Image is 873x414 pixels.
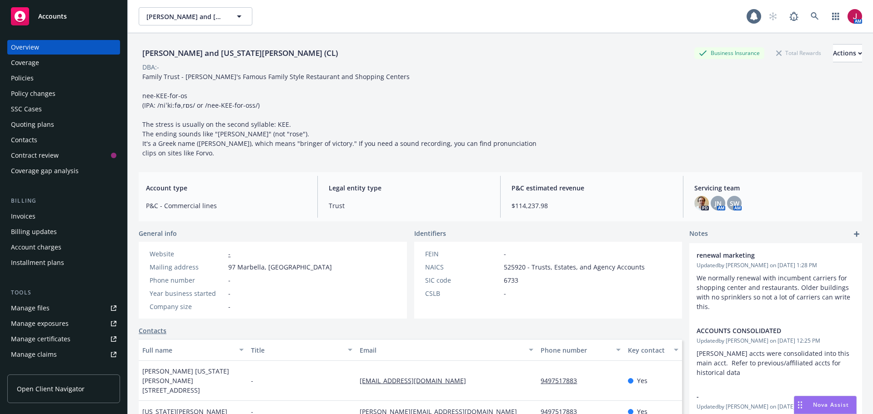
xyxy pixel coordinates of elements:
[7,133,120,147] a: Contacts
[251,345,342,355] div: Title
[146,183,306,193] span: Account type
[425,249,500,259] div: FEIN
[689,229,708,239] span: Notes
[537,339,624,361] button: Phone number
[146,12,225,21] span: [PERSON_NAME] and [US_STATE][PERSON_NAME] (CL)
[11,148,59,163] div: Contract review
[7,288,120,297] div: Tools
[7,55,120,70] a: Coverage
[7,164,120,178] a: Coverage gap analysis
[11,86,55,101] div: Policy changes
[794,396,806,414] div: Drag to move
[139,47,341,59] div: [PERSON_NAME] and [US_STATE][PERSON_NAME] (CL)
[150,275,225,285] div: Phone number
[11,71,34,85] div: Policies
[694,47,764,59] div: Business Insurance
[764,7,782,25] a: Start snowing
[697,250,831,260] span: renewal marketing
[504,249,506,259] span: -
[142,72,538,157] span: Family Trust - [PERSON_NAME]'s Famous Family Style Restaurant and Shopping Centers nee-KEE-for-os...
[624,339,682,361] button: Key contact
[697,403,855,411] span: Updated by [PERSON_NAME] on [DATE] 10:55 AM
[730,199,739,208] span: SW
[11,316,69,331] div: Manage exposures
[7,4,120,29] a: Accounts
[425,262,500,272] div: NAICS
[689,319,862,384] div: ACCOUNTS CONSOLIDATEDUpdatedby [PERSON_NAME] on [DATE] 12:25 PM[PERSON_NAME] accts were consolida...
[139,339,247,361] button: Full name
[7,209,120,224] a: Invoices
[512,201,672,210] span: $114,237.98
[7,316,120,331] span: Manage exposures
[694,196,709,210] img: photo
[38,13,67,20] span: Accounts
[694,183,855,193] span: Servicing team
[512,183,672,193] span: P&C estimated revenue
[628,345,668,355] div: Key contact
[541,376,584,385] a: 9497517883
[7,148,120,163] a: Contract review
[11,347,57,362] div: Manage claims
[785,7,803,25] a: Report a Bug
[425,289,500,298] div: CSLB
[11,164,79,178] div: Coverage gap analysis
[504,275,518,285] span: 6733
[806,7,824,25] a: Search
[7,255,120,270] a: Installment plans
[7,240,120,254] a: Account charges
[794,396,857,414] button: Nova Assist
[360,345,523,355] div: Email
[11,102,42,116] div: SSC Cases
[7,332,120,346] a: Manage certificates
[329,183,489,193] span: Legal entity type
[142,345,234,355] div: Full name
[7,102,120,116] a: SSC Cases
[7,71,120,85] a: Policies
[697,274,852,311] span: We normally renewal with incumbent carriers for shopping center and restaurants. Older buildings ...
[139,326,166,335] a: Contacts
[11,363,54,377] div: Manage BORs
[11,133,37,147] div: Contacts
[7,196,120,205] div: Billing
[356,339,537,361] button: Email
[11,209,35,224] div: Invoices
[425,275,500,285] div: SIC code
[329,201,489,210] span: Trust
[813,401,849,409] span: Nova Assist
[139,229,177,238] span: General info
[637,376,647,385] span: Yes
[848,9,862,24] img: photo
[697,326,831,335] span: ACCOUNTS CONSOLIDATED
[827,7,845,25] a: Switch app
[360,376,473,385] a: [EMAIL_ADDRESS][DOMAIN_NAME]
[715,199,722,208] span: JN
[541,345,610,355] div: Phone number
[11,55,39,70] div: Coverage
[139,7,252,25] button: [PERSON_NAME] and [US_STATE][PERSON_NAME] (CL)
[689,243,862,319] div: renewal marketingUpdatedby [PERSON_NAME] on [DATE] 1:28 PMWe normally renewal with incumbent carr...
[11,117,54,132] div: Quoting plans
[7,301,120,315] a: Manage files
[7,347,120,362] a: Manage claims
[11,40,39,55] div: Overview
[11,240,61,254] div: Account charges
[150,302,225,311] div: Company size
[11,224,57,239] div: Billing updates
[150,289,225,298] div: Year business started
[7,363,120,377] a: Manage BORs
[11,332,70,346] div: Manage certificates
[851,229,862,239] a: add
[228,262,332,272] span: 97 Marbella, [GEOGRAPHIC_DATA]
[11,301,50,315] div: Manage files
[833,44,862,62] button: Actions
[17,384,85,394] span: Open Client Navigator
[228,302,231,311] span: -
[504,262,645,272] span: 525920 - Trusts, Estates, and Agency Accounts
[7,117,120,132] a: Quoting plans
[247,339,356,361] button: Title
[11,255,64,270] div: Installment plans
[504,289,506,298] span: -
[228,289,231,298] span: -
[150,262,225,272] div: Mailing address
[697,349,851,377] span: [PERSON_NAME] accts were consolidated into this main acct. Refer to previous/affiliated accts for...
